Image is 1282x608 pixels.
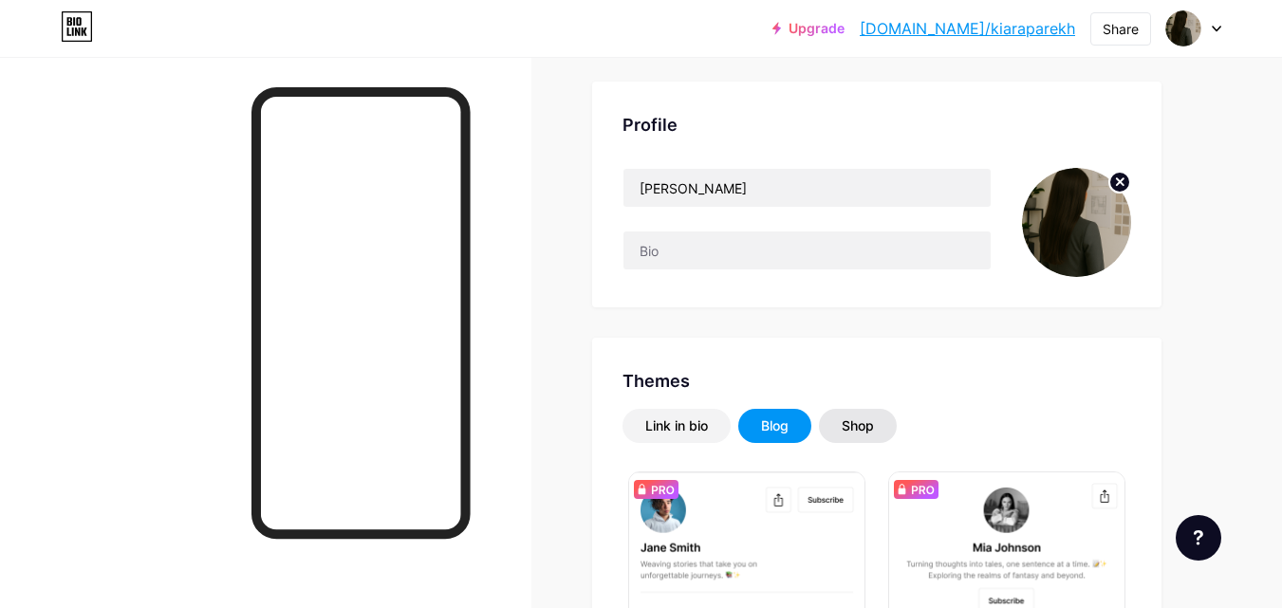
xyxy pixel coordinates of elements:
input: Name [623,169,991,207]
div: Shop [842,416,874,435]
img: kiaraparekh [1022,168,1131,277]
div: Link in bio [645,416,708,435]
div: Themes [622,368,1131,394]
a: Upgrade [772,21,845,36]
div: Profile [622,112,1131,138]
div: Share [1103,19,1139,39]
div: Blog [761,416,789,435]
img: kiaraparekh [1165,10,1201,46]
input: Bio [623,231,991,269]
a: [DOMAIN_NAME]/kiaraparekh [860,17,1075,40]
